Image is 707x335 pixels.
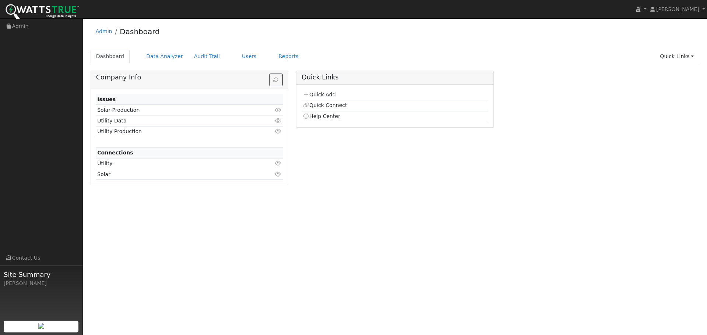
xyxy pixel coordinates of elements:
[273,50,304,63] a: Reports
[189,50,225,63] a: Audit Trail
[38,323,44,329] img: retrieve
[275,118,282,123] i: Click to view
[96,169,253,180] td: Solar
[96,115,253,126] td: Utility Data
[4,270,79,279] span: Site Summary
[275,161,282,166] i: Click to view
[303,92,335,97] a: Quick Add
[120,27,160,36] a: Dashboard
[303,102,347,108] a: Quick Connect
[236,50,262,63] a: Users
[4,279,79,287] div: [PERSON_NAME]
[96,28,112,34] a: Admin
[96,126,253,137] td: Utility Production
[656,6,699,12] span: [PERSON_NAME]
[275,107,282,113] i: Click to view
[654,50,699,63] a: Quick Links
[6,4,79,21] img: WattsTrue
[302,74,488,81] h5: Quick Links
[141,50,189,63] a: Data Analyzer
[96,158,253,169] td: Utility
[275,172,282,177] i: Click to view
[96,74,283,81] h5: Company Info
[303,113,340,119] a: Help Center
[97,150,133,156] strong: Connections
[96,105,253,115] td: Solar Production
[275,129,282,134] i: Click to view
[91,50,130,63] a: Dashboard
[97,96,116,102] strong: Issues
